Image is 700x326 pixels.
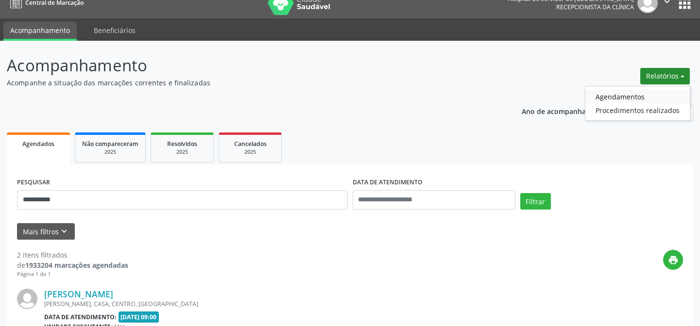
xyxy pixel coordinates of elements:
[585,90,690,103] a: Agendamentos
[44,313,117,321] b: Data de atendimento:
[585,86,690,121] ul: Relatórios
[668,255,679,265] i: print
[7,53,487,78] p: Acompanhamento
[17,260,128,270] div: de
[226,148,274,156] div: 2025
[663,250,683,270] button: print
[640,68,690,84] button: Relatórios
[17,250,128,260] div: 2 itens filtrados
[44,289,113,299] a: [PERSON_NAME]
[17,270,128,278] div: Página 1 de 1
[585,103,690,117] a: Procedimentos realizados
[158,148,206,156] div: 2025
[520,193,551,210] button: Filtrar
[119,311,159,323] span: [DATE] 09:00
[17,223,75,240] button: Mais filtroskeyboard_arrow_down
[556,3,634,11] span: Recepcionista da clínica
[3,22,77,41] a: Acompanhamento
[82,148,138,156] div: 2025
[522,105,608,117] p: Ano de acompanhamento
[22,140,54,148] span: Agendados
[17,289,37,309] img: img
[59,226,69,237] i: keyboard_arrow_down
[82,140,138,148] span: Não compareceram
[167,140,197,148] span: Resolvidos
[44,300,537,308] div: [PERSON_NAME], CASA, CENTRO, [GEOGRAPHIC_DATA]
[87,22,142,39] a: Beneficiários
[353,175,423,190] label: DATA DE ATENDIMENTO
[234,140,267,148] span: Cancelados
[17,175,50,190] label: PESQUISAR
[7,78,487,88] p: Acompanhe a situação das marcações correntes e finalizadas
[25,261,128,270] strong: 1933204 marcações agendadas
